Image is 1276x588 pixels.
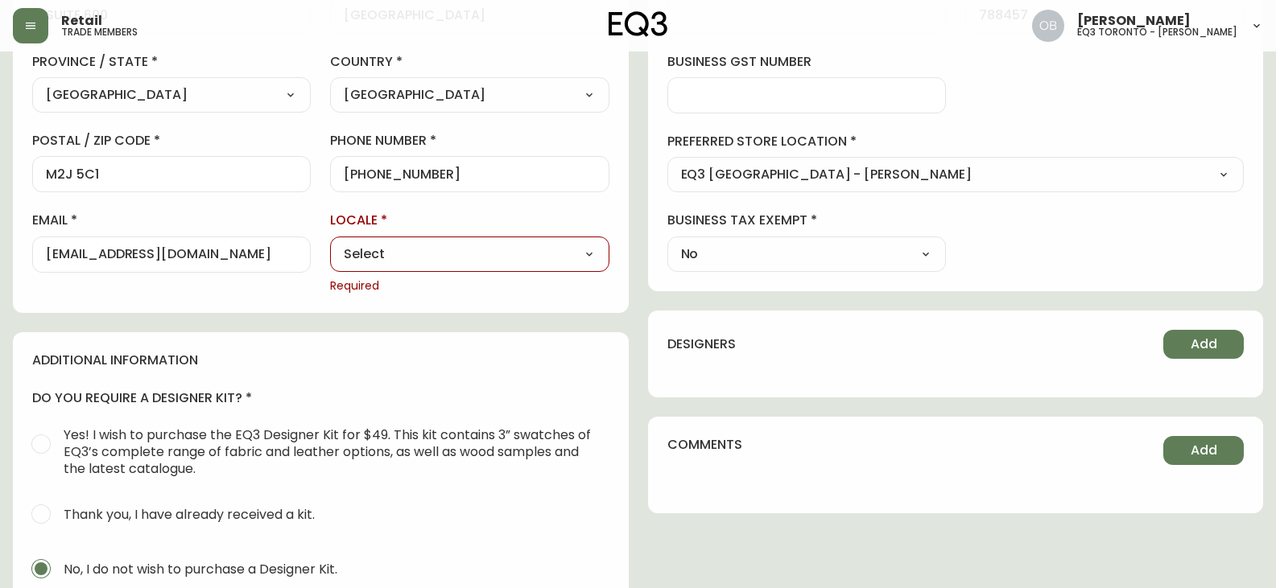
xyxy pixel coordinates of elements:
[32,212,311,229] label: email
[1077,14,1191,27] span: [PERSON_NAME]
[330,132,609,150] label: phone number
[61,27,138,37] h5: trade members
[330,212,609,229] label: locale
[667,212,946,229] label: business tax exempt
[1077,27,1237,37] h5: eq3 toronto - [PERSON_NAME]
[32,132,311,150] label: postal / zip code
[64,506,315,523] span: Thank you, I have already received a kit.
[32,389,609,407] h4: do you require a designer kit?
[32,352,609,369] h4: additional information
[1163,436,1244,465] button: Add
[609,11,668,37] img: logo
[64,561,337,578] span: No, I do not wish to purchase a Designer Kit.
[330,278,609,294] span: Required
[1191,335,1217,353] span: Add
[1163,330,1244,359] button: Add
[667,133,1245,150] label: preferred store location
[667,53,946,71] label: business gst number
[330,53,609,71] label: country
[1191,442,1217,459] span: Add
[61,14,102,27] span: Retail
[64,426,597,477] span: Yes! I wish to purchase the EQ3 Designer Kit for $49. This kit contains 3” swatches of EQ3’s comp...
[667,436,742,454] h4: comments
[1032,10,1064,42] img: 8e0065c524da89c5c924d5ed86cfe468
[667,335,736,353] h4: designers
[32,53,311,71] label: province / state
